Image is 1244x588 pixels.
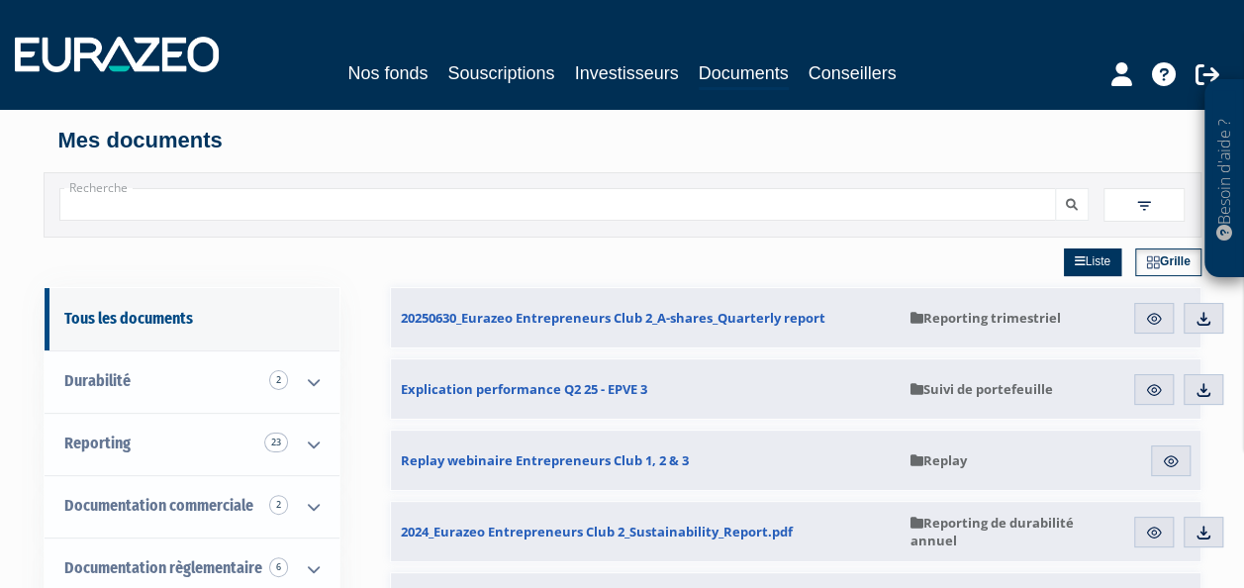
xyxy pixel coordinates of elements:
[15,37,219,72] img: 1732889491-logotype_eurazeo_blanc_rvb.png
[699,59,789,90] a: Documents
[1162,452,1180,470] img: eye.svg
[401,451,689,469] span: Replay webinaire Entrepreneurs Club 1, 2 & 3
[64,371,131,390] span: Durabilité
[401,309,825,327] span: 20250630_Eurazeo Entrepreneurs Club 2_A-shares_Quarterly report
[1145,524,1163,541] img: eye.svg
[59,188,1057,221] input: Recherche
[1195,381,1212,399] img: download.svg
[269,557,288,577] span: 6
[401,380,647,398] span: Explication performance Q2 25 - EPVE 3
[45,475,339,538] a: Documentation commerciale 2
[391,359,901,419] a: Explication performance Q2 25 - EPVE 3
[58,129,1187,152] h4: Mes documents
[910,514,1109,549] span: Reporting de durabilité annuel
[391,502,901,561] a: 2024_Eurazeo Entrepreneurs Club 2_Sustainability_Report.pdf
[1135,197,1153,215] img: filter.svg
[1146,255,1160,269] img: grid.svg
[347,59,428,87] a: Nos fonds
[269,495,288,515] span: 2
[64,434,131,452] span: Reporting
[447,59,554,87] a: Souscriptions
[269,370,288,390] span: 2
[391,288,901,347] a: 20250630_Eurazeo Entrepreneurs Club 2_A-shares_Quarterly report
[1195,524,1212,541] img: download.svg
[45,413,339,475] a: Reporting 23
[264,433,288,452] span: 23
[391,431,901,490] a: Replay webinaire Entrepreneurs Club 1, 2 & 3
[45,288,339,350] a: Tous les documents
[1145,310,1163,328] img: eye.svg
[1135,248,1201,276] a: Grille
[910,309,1061,327] span: Reporting trimestriel
[910,451,967,469] span: Replay
[574,59,678,87] a: Investisseurs
[1195,310,1212,328] img: download.svg
[910,380,1053,398] span: Suivi de portefeuille
[45,350,339,413] a: Durabilité 2
[64,496,253,515] span: Documentation commerciale
[1145,381,1163,399] img: eye.svg
[809,59,897,87] a: Conseillers
[64,558,262,577] span: Documentation règlementaire
[1213,90,1236,268] p: Besoin d'aide ?
[1064,248,1121,276] a: Liste
[401,523,793,540] span: 2024_Eurazeo Entrepreneurs Club 2_Sustainability_Report.pdf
